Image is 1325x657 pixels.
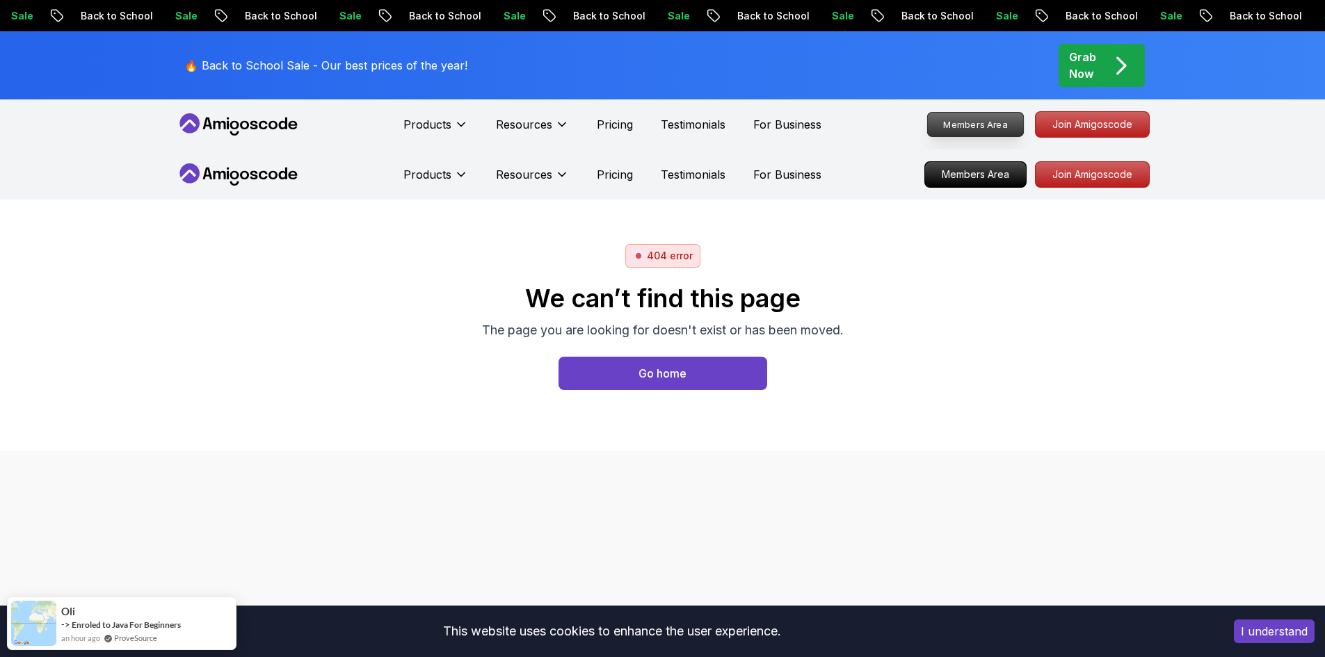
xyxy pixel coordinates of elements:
p: Back to School [389,9,483,23]
a: Pricing [597,166,633,183]
p: 🔥 Back to School Sale - Our best prices of the year! [184,57,467,74]
a: Enroled to Java For Beginners [72,619,181,631]
p: Back to School [1210,9,1304,23]
div: Go home [639,365,686,382]
p: Sale [648,9,692,23]
p: Back to School [225,9,319,23]
span: oli [61,606,75,617]
a: For Business [753,166,821,183]
p: Resources [496,116,552,133]
p: Sale [976,9,1020,23]
button: Products [403,166,468,194]
h2: We can’t find this page [482,284,844,312]
p: Sale [1140,9,1185,23]
p: Sale [319,9,364,23]
button: Accept cookies [1234,619,1315,643]
a: Members Area [926,112,1024,137]
span: an hour ago [61,632,100,644]
p: Back to School [61,9,155,23]
p: Back to School [881,9,976,23]
p: Products [403,116,451,133]
a: Home page [559,357,767,390]
p: Sale [812,9,856,23]
p: Members Area [927,113,1023,136]
p: Members Area [925,162,1026,187]
p: Sale [483,9,528,23]
a: ProveSource [114,632,157,644]
p: Grab Now [1069,49,1096,82]
a: For Business [753,116,821,133]
a: Testimonials [661,116,725,133]
button: Products [403,116,468,144]
a: Members Area [924,161,1027,188]
a: Testimonials [661,166,725,183]
button: Resources [496,116,569,144]
a: Pricing [597,116,633,133]
span: -> [61,619,70,630]
p: Join Amigoscode [1036,112,1149,137]
p: Back to School [717,9,812,23]
p: Resources [496,166,552,183]
button: Go home [559,357,767,390]
p: Join Amigoscode [1036,162,1149,187]
p: Back to School [1045,9,1140,23]
a: Join Amigoscode [1035,111,1150,138]
p: Back to School [553,9,648,23]
p: Sale [155,9,200,23]
p: The page you are looking for doesn't exist or has been moved. [482,321,844,340]
p: 404 error [647,249,693,263]
a: Join Amigoscode [1035,161,1150,188]
p: Products [403,166,451,183]
img: provesource social proof notification image [11,601,56,646]
button: Resources [496,166,569,194]
div: This website uses cookies to enhance the user experience. [10,616,1213,647]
